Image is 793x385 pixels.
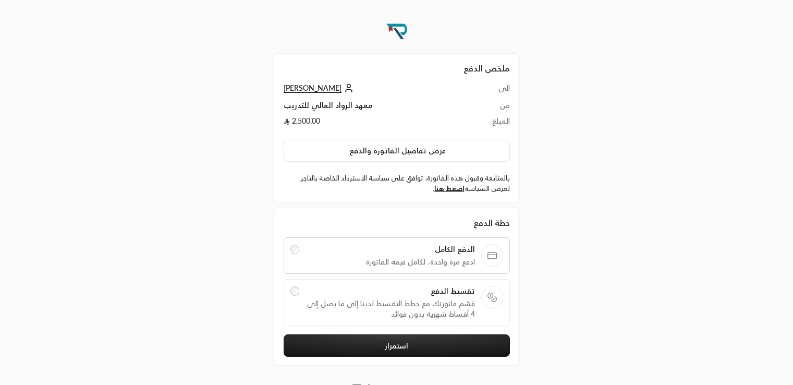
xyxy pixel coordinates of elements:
span: [PERSON_NAME] [284,83,341,93]
input: تقسيط الدفعقسّم فاتورتك مع خطط التقسيط لدينا إلى ما يصل إلى 4 أقساط شهرية بدون فوائد [290,286,300,296]
td: معهد الرواد العالي للتدريب [284,100,472,116]
td: من [472,100,509,116]
span: الدفع الكامل [306,244,474,255]
span: ادفع مرة واحدة، لكامل قيمة الفاتورة [306,257,474,267]
button: عرض تفاصيل الفاتورة والدفع [284,140,510,162]
button: استمرار [284,334,510,357]
td: الى [472,83,509,100]
td: 2,500.00 [284,116,472,131]
div: خطة الدفع [284,216,510,229]
input: الدفع الكاملادفع مرة واحدة، لكامل قيمة الفاتورة [290,245,300,254]
h2: ملخص الدفع [284,62,510,75]
a: اضغط هنا [434,184,465,192]
span: تقسيط الدفع [306,286,474,296]
a: [PERSON_NAME] [284,83,356,92]
label: بالمتابعة وقبول هذه الفاتورة، توافق على سياسة الاسترداد الخاصة بالتاجر. لعرض السياسة . [284,173,510,194]
td: المبلغ [472,116,509,131]
img: Company Logo [383,17,411,45]
span: قسّم فاتورتك مع خطط التقسيط لدينا إلى ما يصل إلى 4 أقساط شهرية بدون فوائد [306,298,474,319]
